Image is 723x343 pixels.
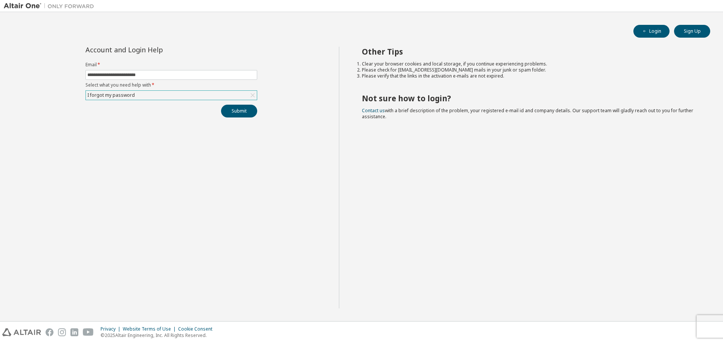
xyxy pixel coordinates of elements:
div: Cookie Consent [178,326,217,332]
img: altair_logo.svg [2,328,41,336]
img: Altair One [4,2,98,10]
img: linkedin.svg [70,328,78,336]
label: Email [85,62,257,68]
div: Website Terms of Use [123,326,178,332]
a: Contact us [362,107,385,114]
button: Login [633,25,670,38]
h2: Not sure how to login? [362,93,697,103]
li: Please verify that the links in the activation e-mails are not expired. [362,73,697,79]
h2: Other Tips [362,47,697,56]
div: Privacy [101,326,123,332]
li: Clear your browser cookies and local storage, if you continue experiencing problems. [362,61,697,67]
img: youtube.svg [83,328,94,336]
div: I forgot my password [86,91,136,99]
img: instagram.svg [58,328,66,336]
label: Select what you need help with [85,82,257,88]
li: Please check for [EMAIL_ADDRESS][DOMAIN_NAME] mails in your junk or spam folder. [362,67,697,73]
img: facebook.svg [46,328,53,336]
button: Sign Up [674,25,710,38]
div: Account and Login Help [85,47,223,53]
div: I forgot my password [86,91,257,100]
span: with a brief description of the problem, your registered e-mail id and company details. Our suppo... [362,107,693,120]
button: Submit [221,105,257,117]
p: © 2025 Altair Engineering, Inc. All Rights Reserved. [101,332,217,338]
